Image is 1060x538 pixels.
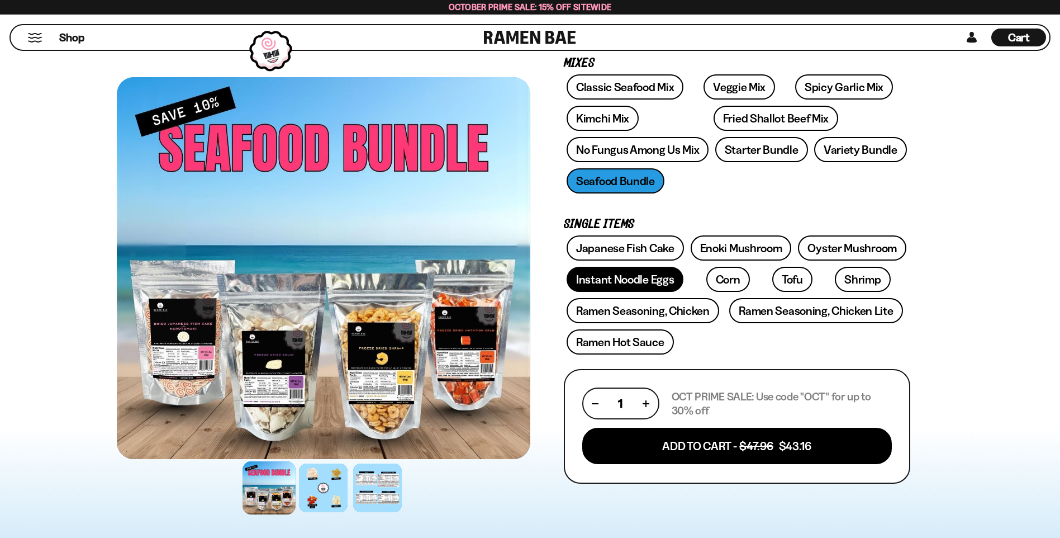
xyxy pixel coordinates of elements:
[729,298,902,323] a: Ramen Seasoning, Chicken Lite
[567,329,674,355] a: Ramen Hot Sauce
[798,235,906,261] a: Oyster Mushroom
[567,298,719,323] a: Ramen Seasoning, Chicken
[714,106,838,131] a: Fried Shallot Beef Mix
[567,106,639,131] a: Kimchi Mix
[691,235,792,261] a: Enoki Mushroom
[27,33,42,43] button: Mobile Menu Trigger
[706,267,750,292] a: Corn
[672,390,892,418] p: OCT PRIME SALE: Use code "OCT" for up to 30% off
[704,74,775,100] a: Veggie Mix
[715,137,808,162] a: Starter Bundle
[1008,31,1030,44] span: Cart
[795,74,893,100] a: Spicy Garlic Mix
[814,137,907,162] a: Variety Bundle
[772,267,812,292] a: Tofu
[618,397,622,410] span: 1
[567,235,684,261] a: Japanese Fish Cake
[835,267,890,292] a: Shrimp
[564,58,910,69] p: Mixes
[59,30,84,45] span: Shop
[449,2,612,12] span: October Prime Sale: 15% off Sitewide
[582,428,892,464] button: Add To Cart - $47.96 $43.16
[991,25,1046,50] div: Cart
[564,219,910,230] p: Single Items
[567,267,683,292] a: Instant Noodle Eggs
[59,29,84,46] a: Shop
[567,74,683,100] a: Classic Seafood Mix
[567,137,709,162] a: No Fungus Among Us Mix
